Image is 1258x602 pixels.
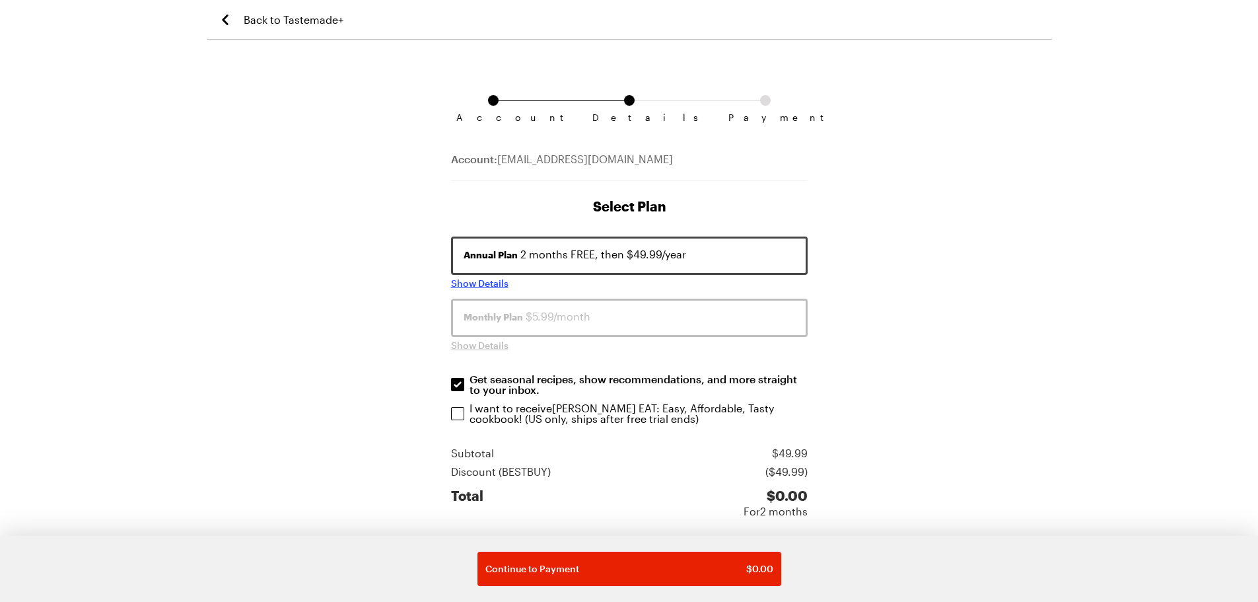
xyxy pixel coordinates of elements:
[765,464,808,480] div: ( $49.99 )
[464,246,795,262] div: 2 months FREE, then $49.99/year
[464,311,523,324] span: Monthly Plan
[451,151,808,181] div: [EMAIL_ADDRESS][DOMAIN_NAME]
[744,488,808,504] div: $ 0.00
[451,407,464,420] input: I want to receive[PERSON_NAME] EAT: Easy, Affordable, Tasty cookbook! (US only, ships after free ...
[451,299,808,337] button: Monthly Plan $5.99/month
[451,445,808,519] section: Price summary
[451,378,464,391] input: Get seasonal recipes, show recommendations, and more straight to your inbox.
[746,562,773,576] span: $ 0.00
[451,197,808,215] h1: Select Plan
[451,237,808,275] button: Annual Plan 2 months FREE, then $49.99/year
[244,12,343,28] span: Back to Tastemade+
[728,112,802,123] span: Payment
[456,112,530,123] span: Account
[772,445,808,461] div: $ 49.99
[470,403,809,424] p: I want to receive [PERSON_NAME] EAT: Easy, Affordable, Tasty cookbook ! (US only, ships after fre...
[592,112,666,123] span: Details
[464,309,795,324] div: $5.99/month
[464,248,518,262] span: Annual Plan
[451,488,483,519] div: Total
[451,277,508,290] button: Show Details
[470,374,809,395] p: Get seasonal recipes, show recommendations, and more straight to your inbox.
[451,153,497,165] span: Account:
[485,562,579,576] span: Continue to Payment
[744,504,808,519] div: For 2 months
[451,464,551,480] div: Discount ( BESTBUY )
[451,95,808,112] ol: Subscription checkout form navigation
[477,552,781,586] button: Continue to Payment$0.00
[451,445,494,461] div: Subtotal
[451,339,508,352] button: Show Details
